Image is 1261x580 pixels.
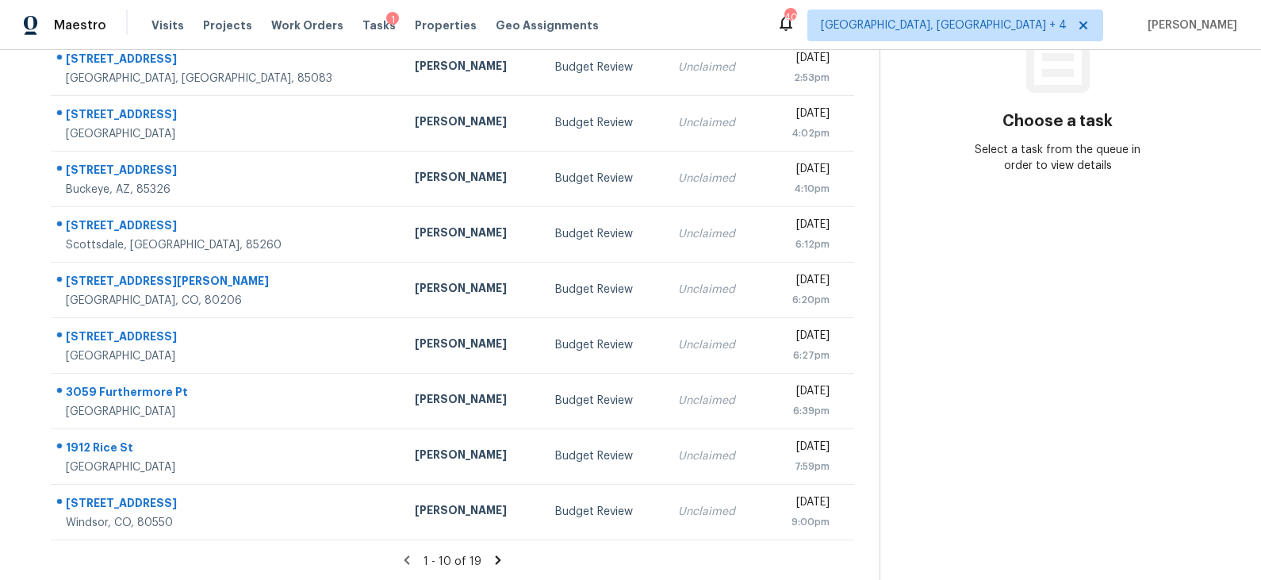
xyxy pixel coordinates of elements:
[66,51,389,71] div: [STREET_ADDRESS]
[555,448,653,464] div: Budget Review
[678,171,751,186] div: Unclaimed
[415,502,530,522] div: [PERSON_NAME]
[776,181,829,197] div: 4:10pm
[776,70,829,86] div: 2:53pm
[203,17,252,33] span: Projects
[66,384,389,404] div: 3059 Furthermore Pt
[776,50,829,70] div: [DATE]
[386,12,399,28] div: 1
[776,161,829,181] div: [DATE]
[66,71,389,86] div: [GEOGRAPHIC_DATA], [GEOGRAPHIC_DATA], 85083
[678,282,751,298] div: Unclaimed
[776,494,829,514] div: [DATE]
[678,504,751,520] div: Unclaimed
[66,495,389,515] div: [STREET_ADDRESS]
[66,328,389,348] div: [STREET_ADDRESS]
[776,125,829,141] div: 4:02pm
[66,237,389,253] div: Scottsdale, [GEOGRAPHIC_DATA], 85260
[415,113,530,133] div: [PERSON_NAME]
[678,115,751,131] div: Unclaimed
[776,459,829,474] div: 7:59pm
[66,126,389,142] div: [GEOGRAPHIC_DATA]
[555,115,653,131] div: Budget Review
[776,328,829,348] div: [DATE]
[66,515,389,531] div: Windsor, CO, 80550
[555,171,653,186] div: Budget Review
[415,17,477,33] span: Properties
[415,58,530,78] div: [PERSON_NAME]
[776,292,829,308] div: 6:20pm
[776,383,829,403] div: [DATE]
[66,440,389,459] div: 1912 Rice St
[66,348,389,364] div: [GEOGRAPHIC_DATA]
[555,337,653,353] div: Budget Review
[415,336,530,355] div: [PERSON_NAME]
[66,162,389,182] div: [STREET_ADDRESS]
[678,337,751,353] div: Unclaimed
[66,459,389,475] div: [GEOGRAPHIC_DATA]
[415,391,530,411] div: [PERSON_NAME]
[415,280,530,300] div: [PERSON_NAME]
[415,447,530,467] div: [PERSON_NAME]
[555,226,653,242] div: Budget Review
[776,236,829,252] div: 6:12pm
[776,272,829,292] div: [DATE]
[678,226,751,242] div: Unclaimed
[678,448,751,464] div: Unclaimed
[784,10,795,25] div: 40
[66,293,389,309] div: [GEOGRAPHIC_DATA], CO, 80206
[66,273,389,293] div: [STREET_ADDRESS][PERSON_NAME]
[678,60,751,75] div: Unclaimed
[66,217,389,237] div: [STREET_ADDRESS]
[415,225,530,244] div: [PERSON_NAME]
[776,439,829,459] div: [DATE]
[776,106,829,125] div: [DATE]
[969,142,1147,174] div: Select a task from the queue in order to view details
[555,504,653,520] div: Budget Review
[1002,113,1113,129] h3: Choose a task
[151,17,184,33] span: Visits
[776,348,829,363] div: 6:27pm
[66,182,389,198] div: Buckeye, AZ, 85326
[555,393,653,409] div: Budget Review
[424,556,481,567] span: 1 - 10 of 19
[1141,17,1237,33] span: [PERSON_NAME]
[415,169,530,189] div: [PERSON_NAME]
[555,282,653,298] div: Budget Review
[776,514,829,530] div: 9:00pm
[496,17,599,33] span: Geo Assignments
[54,17,106,33] span: Maestro
[776,403,829,419] div: 6:39pm
[271,17,343,33] span: Work Orders
[678,393,751,409] div: Unclaimed
[66,106,389,126] div: [STREET_ADDRESS]
[66,404,389,420] div: [GEOGRAPHIC_DATA]
[776,217,829,236] div: [DATE]
[821,17,1067,33] span: [GEOGRAPHIC_DATA], [GEOGRAPHIC_DATA] + 4
[362,20,396,31] span: Tasks
[555,60,653,75] div: Budget Review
